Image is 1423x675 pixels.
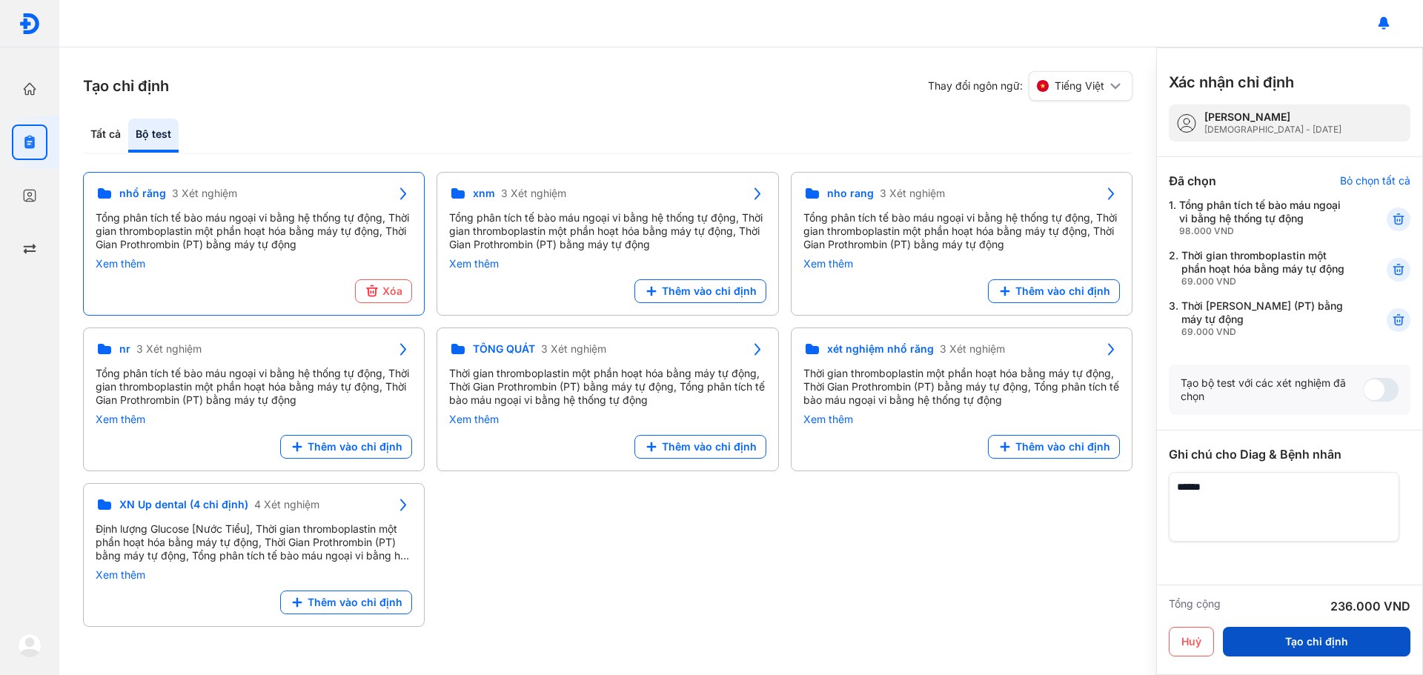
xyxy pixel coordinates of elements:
span: TỔNG QUÁT [473,342,535,356]
span: Thêm vào chỉ định [308,440,402,453]
div: Định lượng Glucose [Nước Tiểu], Thời gian thromboplastin một phần hoạt hóa bằng máy tự động, Thời... [96,522,412,562]
span: nho rang [827,187,874,200]
div: Xem thêm [449,257,766,270]
div: Tạo bộ test với các xét nghiệm đã chọn [1181,376,1363,403]
div: Thời gian thromboplastin một phần hoạt hóa bằng máy tự động, Thời Gian Prothrombin (PT) bằng máy ... [449,367,766,407]
button: Thêm vào chỉ định [988,435,1120,459]
div: 69.000 VND [1181,276,1350,287]
span: nr [119,342,130,356]
div: Tất cả [83,119,128,153]
div: [DEMOGRAPHIC_DATA] - [DATE] [1204,124,1341,136]
div: [PERSON_NAME] [1204,110,1341,124]
button: Thêm vào chỉ định [280,435,412,459]
span: XN Up dental (4 chỉ định) [119,498,248,511]
div: 69.000 VND [1181,326,1350,338]
span: Thêm vào chỉ định [662,285,757,298]
span: 3 Xét nghiệm [172,187,237,200]
span: Thêm vào chỉ định [662,440,757,453]
span: Thêm vào chỉ định [1015,440,1110,453]
span: Thêm vào chỉ định [308,596,402,609]
div: Thay đổi ngôn ngữ: [928,71,1132,101]
span: Thêm vào chỉ định [1015,285,1110,298]
span: 3 Xét nghiệm [501,187,566,200]
span: xnm [473,187,495,200]
div: Tổng phân tích tế bào máu ngoại vi bằng hệ thống tự động [1179,199,1350,237]
div: 236.000 VND [1330,597,1410,615]
div: Xem thêm [96,413,412,426]
span: 4 Xét nghiệm [254,498,319,511]
button: Thêm vào chỉ định [634,435,766,459]
div: Đã chọn [1169,172,1216,190]
button: Thêm vào chỉ định [988,279,1120,303]
div: Xem thêm [96,568,412,582]
div: 98.000 VND [1179,225,1350,237]
div: Tổng phân tích tế bào máu ngoại vi bằng hệ thống tự động, Thời gian thromboplastin một phần hoạt ... [96,367,412,407]
div: Xem thêm [96,257,412,270]
div: Ghi chú cho Diag & Bệnh nhân [1169,445,1410,463]
span: nhổ răng [119,187,166,200]
div: 2. [1169,249,1350,287]
div: Bộ test [128,119,179,153]
button: Huỷ [1169,627,1214,656]
span: 3 Xét nghiệm [880,187,945,200]
div: Tổng cộng [1169,597,1221,615]
div: 1. [1169,199,1350,237]
div: Xem thêm [449,413,766,426]
div: Thời gian thromboplastin một phần hoạt hóa bằng máy tự động [1181,249,1350,287]
div: Xem thêm [803,257,1120,270]
div: Xem thêm [803,413,1120,426]
div: Thời [PERSON_NAME] (PT) bằng máy tự động [1181,299,1350,338]
span: Tiếng Việt [1055,79,1104,93]
span: Xóa [382,285,402,298]
h3: Tạo chỉ định [83,76,169,96]
button: Xóa [355,279,412,303]
button: Tạo chỉ định [1223,627,1410,656]
span: xét nghiệm nhổ răng [827,342,934,356]
span: 3 Xét nghiệm [940,342,1005,356]
img: logo [19,13,41,35]
div: Tổng phân tích tế bào máu ngoại vi bằng hệ thống tự động, Thời gian thromboplastin một phần hoạt ... [449,211,766,251]
div: Bỏ chọn tất cả [1340,174,1410,187]
div: Tổng phân tích tế bào máu ngoại vi bằng hệ thống tự động, Thời gian thromboplastin một phần hoạt ... [96,211,412,251]
span: 3 Xét nghiệm [541,342,606,356]
button: Thêm vào chỉ định [280,591,412,614]
div: Thời gian thromboplastin một phần hoạt hóa bằng máy tự động, Thời Gian Prothrombin (PT) bằng máy ... [803,367,1120,407]
h3: Xác nhận chỉ định [1169,72,1294,93]
button: Thêm vào chỉ định [634,279,766,303]
div: 3. [1169,299,1350,338]
span: 3 Xét nghiệm [136,342,202,356]
img: logo [18,634,42,657]
div: Tổng phân tích tế bào máu ngoại vi bằng hệ thống tự động, Thời gian thromboplastin một phần hoạt ... [803,211,1120,251]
